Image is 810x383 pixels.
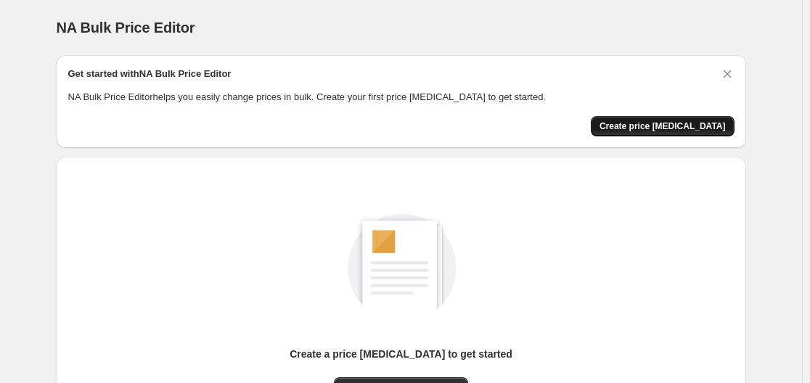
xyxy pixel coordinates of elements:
span: NA Bulk Price Editor [57,20,195,36]
span: Create price [MEDICAL_DATA] [600,120,726,132]
button: Create price change job [591,116,735,136]
button: Dismiss card [720,67,735,81]
p: Create a price [MEDICAL_DATA] to get started [290,347,512,361]
h2: Get started with NA Bulk Price Editor [68,67,232,81]
p: NA Bulk Price Editor helps you easily change prices in bulk. Create your first price [MEDICAL_DAT... [68,90,735,104]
